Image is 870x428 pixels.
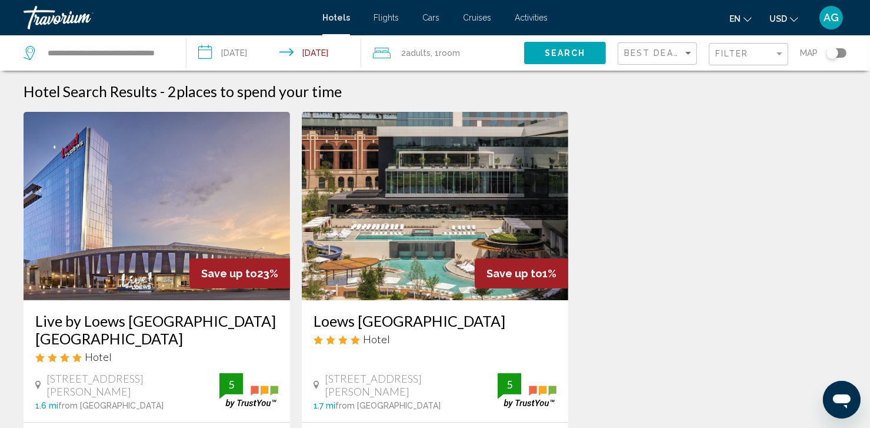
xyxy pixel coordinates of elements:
[374,13,399,22] a: Flights
[769,10,798,27] button: Change currency
[186,35,361,71] button: Check-in date: Oct 17, 2025 Check-out date: Oct 20, 2025
[85,350,112,363] span: Hotel
[463,13,491,22] a: Cruises
[800,45,818,61] span: Map
[176,82,342,100] span: places to spend your time
[818,48,846,58] button: Toggle map
[769,14,787,24] span: USD
[406,48,431,58] span: Adults
[314,401,335,410] span: 1.7 mi
[35,350,278,363] div: 4 star Hotel
[325,372,498,398] span: [STREET_ADDRESS][PERSON_NAME]
[486,267,542,280] span: Save up to
[361,35,524,71] button: Travelers: 2 adults, 0 children
[729,14,741,24] span: en
[35,401,58,410] span: 1.6 mi
[363,333,390,346] span: Hotel
[47,372,220,398] span: [STREET_ADDRESS][PERSON_NAME]
[709,42,788,67] button: Filter
[624,48,686,58] span: Best Deals
[314,333,556,346] div: 4 star Hotel
[545,49,586,58] span: Search
[168,82,342,100] h2: 2
[302,112,568,300] img: Hotel image
[715,49,749,58] span: Filter
[824,12,839,24] span: AG
[431,45,460,61] span: , 1
[24,112,290,300] img: Hotel image
[189,258,290,288] div: 23%
[498,373,556,408] img: trustyou-badge.svg
[24,6,311,29] a: Travorium
[401,45,431,61] span: 2
[823,381,861,419] iframe: Button to launch messaging window
[201,267,257,280] span: Save up to
[422,13,439,22] a: Cars
[160,82,165,100] span: -
[816,5,846,30] button: User Menu
[498,377,521,391] div: 5
[314,312,556,330] a: Loews [GEOGRAPHIC_DATA]
[335,401,441,410] span: from [GEOGRAPHIC_DATA]
[219,377,243,391] div: 5
[322,13,350,22] a: Hotels
[24,82,157,100] h1: Hotel Search Results
[439,48,460,58] span: Room
[219,373,278,408] img: trustyou-badge.svg
[35,312,278,347] a: Live by Loews [GEOGRAPHIC_DATA] [GEOGRAPHIC_DATA]
[475,258,568,288] div: 1%
[58,401,164,410] span: from [GEOGRAPHIC_DATA]
[624,49,694,59] mat-select: Sort by
[515,13,548,22] a: Activities
[524,42,606,64] button: Search
[729,10,752,27] button: Change language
